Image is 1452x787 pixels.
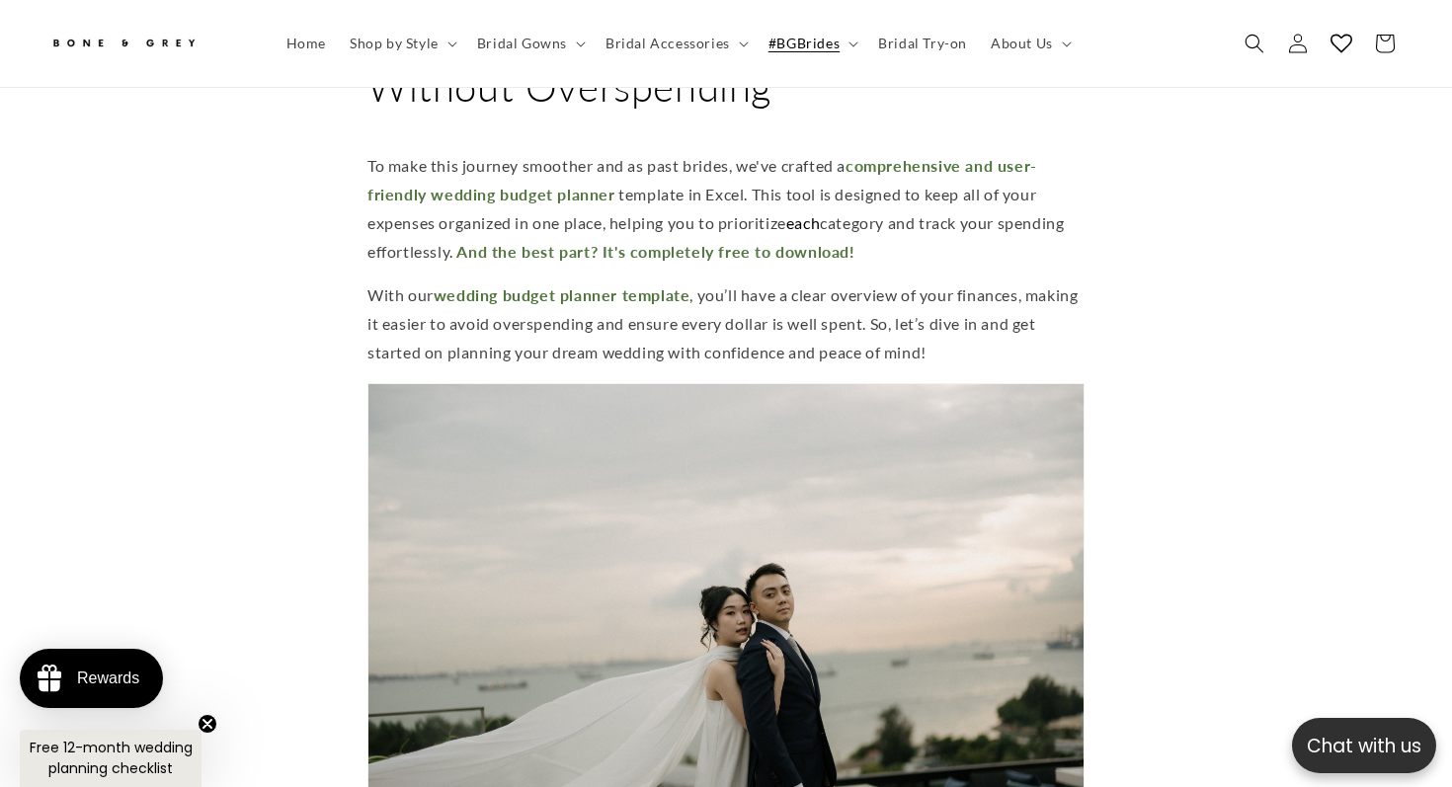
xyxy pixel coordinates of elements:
[866,23,979,64] a: Bridal Try-on
[77,669,139,687] div: Rewards
[594,23,757,64] summary: Bridal Accessories
[30,738,193,778] span: Free 12-month wedding planning checklist
[465,23,594,64] summary: Bridal Gowns
[878,35,967,52] span: Bridal Try-on
[20,730,202,787] div: Free 12-month wedding planning checklistClose teaser
[367,156,1037,203] strong: comprehensive and user-friendly
[786,213,820,232] span: each
[979,23,1080,64] summary: About Us
[198,714,217,734] button: Close teaser
[1292,732,1436,760] p: Chat with us
[477,35,567,52] span: Bridal Gowns
[367,185,1064,261] span: template in Excel. This tool is designed to keep all of your expenses organized in one place, hel...
[1292,718,1436,773] button: Open chatbox
[367,156,1037,203] span: To make this journey smoother and as past brides, we've crafted a
[1233,22,1276,65] summary: Search
[431,185,614,203] strong: wedding budget planner
[605,35,730,52] span: Bridal Accessories
[49,28,198,60] img: Bone and Grey Bridal
[434,285,690,304] strong: wedding budget planner template
[286,35,326,52] span: Home
[991,35,1053,52] span: About Us
[456,242,854,261] strong: And the best part? It's completely free to download!
[338,23,465,64] summary: Shop by Style
[275,23,338,64] a: Home
[757,23,866,64] summary: #BGBrides
[350,35,439,52] span: Shop by Style
[367,281,1085,366] p: With our , you’ll have a clear overview of your finances, making it easier to avoid overspending ...
[42,20,255,67] a: Bone and Grey Bridal
[768,35,840,52] span: #BGBrides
